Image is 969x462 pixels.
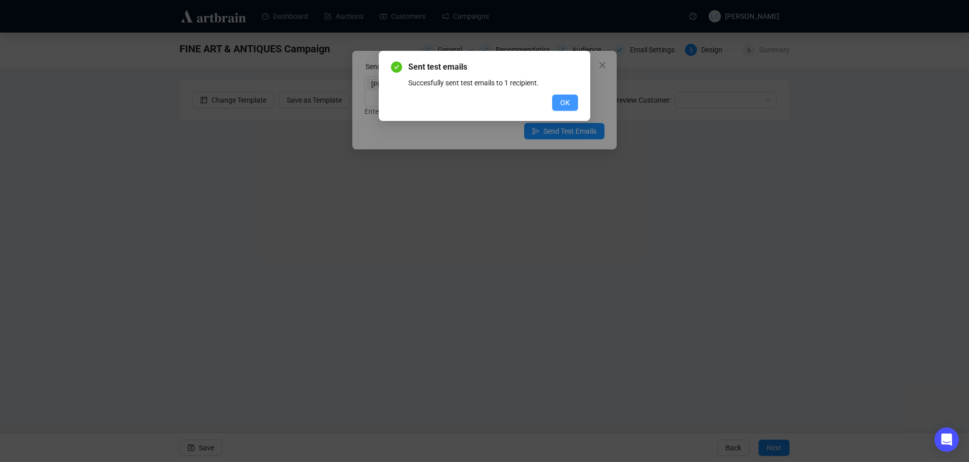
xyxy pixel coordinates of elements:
div: Open Intercom Messenger [934,427,959,452]
span: Sent test emails [408,61,578,73]
button: OK [552,95,578,111]
span: OK [560,97,570,108]
span: check-circle [391,61,402,73]
div: Succesfully sent test emails to 1 recipient. [408,77,578,88]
